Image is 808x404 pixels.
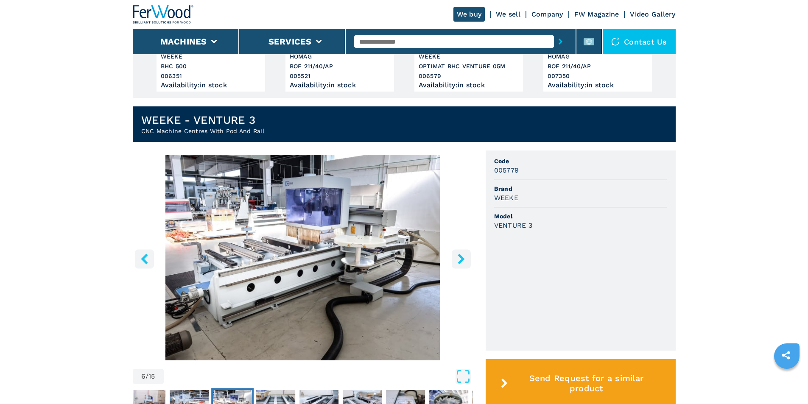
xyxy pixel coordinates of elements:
h3: WEEKE [494,193,518,203]
span: Brand [494,184,667,193]
h3: 005779 [494,165,519,175]
img: CNC Machine Centres With Pod And Rail WEEKE VENTURE 3 [133,155,473,360]
a: Company [531,10,563,18]
iframe: Chat [772,366,802,398]
h2: CNC Machine Centres With Pod And Rail [141,127,264,135]
button: Services [268,36,312,47]
h3: VENTURE 3 [494,220,532,230]
img: Contact us [611,37,620,46]
span: Code [494,157,667,165]
span: 15 [148,373,155,380]
a: We sell [496,10,520,18]
div: Contact us [603,29,676,54]
h3: HOMAG BOF 211/40/AP 005521 [290,52,390,81]
a: We buy [453,7,485,22]
img: Ferwood [133,5,194,24]
a: FW Magazine [574,10,619,18]
button: submit-button [554,32,567,51]
button: Machines [160,36,207,47]
button: left-button [135,249,154,268]
h3: HOMAG BOF 211/40/AP 007350 [548,52,648,81]
span: 6 [141,373,145,380]
h3: WEEKE OPTIMAT BHC VENTURE 05M 006579 [419,52,519,81]
h3: WEEKE BHC 500 006351 [161,52,261,81]
div: Go to Slide 6 [133,155,473,360]
span: / [145,373,148,380]
div: Availability : in stock [548,83,648,87]
div: Availability : in stock [419,83,519,87]
button: right-button [452,249,471,268]
a: sharethis [775,345,797,366]
div: Availability : in stock [161,83,261,87]
span: Send Request for a similar product [511,373,661,393]
button: Open Fullscreen [166,369,471,384]
span: Model [494,212,667,220]
h1: WEEKE - VENTURE 3 [141,113,264,127]
a: Video Gallery [630,10,675,18]
div: Availability : in stock [290,83,390,87]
